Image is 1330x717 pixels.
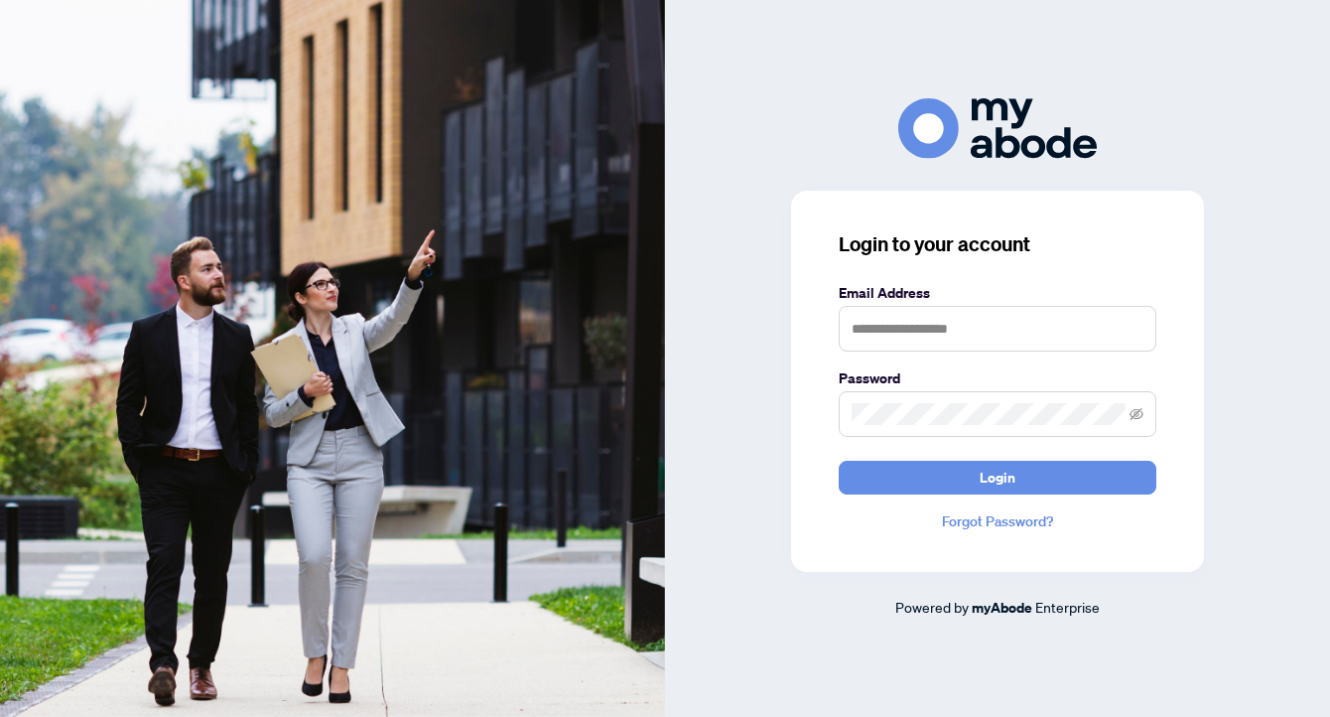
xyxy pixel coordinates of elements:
label: Password [839,367,1156,389]
span: Login [980,462,1015,494]
span: Powered by [895,598,969,616]
a: Forgot Password? [839,510,1156,532]
h3: Login to your account [839,230,1156,258]
a: myAbode [972,597,1032,619]
label: Email Address [839,282,1156,304]
span: eye-invisible [1130,407,1143,421]
button: Login [839,461,1156,495]
img: ma-logo [898,98,1097,159]
span: Enterprise [1035,598,1100,616]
